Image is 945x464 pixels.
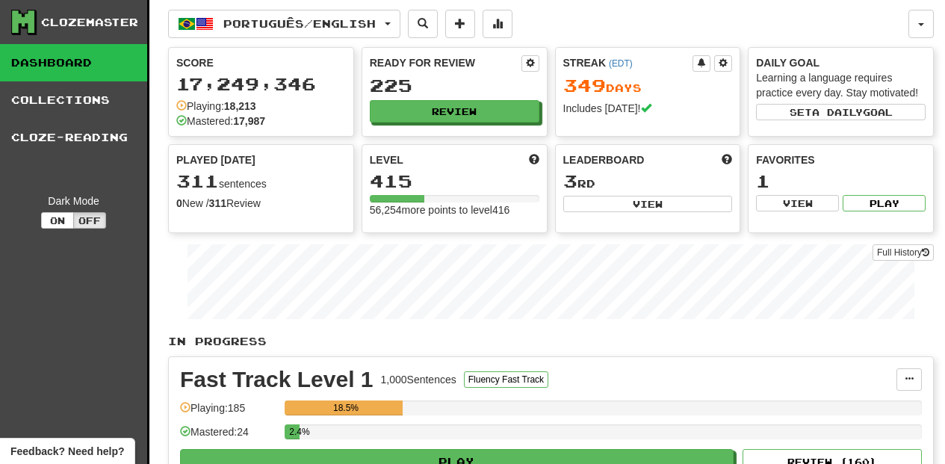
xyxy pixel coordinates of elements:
div: Includes [DATE]! [563,101,733,116]
strong: 311 [209,197,226,209]
div: 2.4% [289,424,300,439]
button: Add sentence to collection [445,10,475,38]
span: Level [370,152,403,167]
p: In Progress [168,334,934,349]
span: Open feedback widget [10,444,124,459]
button: Review [370,100,539,123]
div: Day s [563,76,733,96]
span: Leaderboard [563,152,645,167]
div: Clozemaster [41,15,138,30]
div: Mastered: 24 [180,424,277,449]
div: Learning a language requires practice every day. Stay motivated! [756,70,926,100]
div: Streak [563,55,693,70]
button: Português/English [168,10,400,38]
span: Played [DATE] [176,152,255,167]
div: sentences [176,172,346,191]
div: Playing: [176,99,256,114]
div: 56,254 more points to level 416 [370,202,539,217]
button: View [563,196,733,212]
div: 17,249,346 [176,75,346,93]
div: Fast Track Level 1 [180,368,374,391]
div: 1 [756,172,926,191]
strong: 17,987 [233,115,265,127]
strong: 18,213 [224,100,256,112]
span: Português / English [223,17,376,30]
button: More stats [483,10,512,38]
a: Full History [873,244,934,261]
div: 225 [370,76,539,95]
button: On [41,212,74,229]
div: 18.5% [289,400,403,415]
button: Fluency Fast Track [464,371,548,388]
div: Ready for Review [370,55,521,70]
div: Daily Goal [756,55,926,70]
div: Score [176,55,346,70]
div: Playing: 185 [180,400,277,425]
span: This week in points, UTC [722,152,732,167]
strong: 0 [176,197,182,209]
span: a daily [812,107,863,117]
a: (EDT) [609,58,633,69]
span: Score more points to level up [529,152,539,167]
button: Play [843,195,926,211]
button: View [756,195,839,211]
button: Off [73,212,106,229]
div: 1,000 Sentences [381,372,456,387]
div: 415 [370,172,539,191]
div: New / Review [176,196,346,211]
div: Dark Mode [11,194,136,208]
div: rd [563,172,733,191]
button: Search sentences [408,10,438,38]
div: Mastered: [176,114,265,129]
span: 3 [563,170,577,191]
button: Seta dailygoal [756,104,926,120]
span: 349 [563,75,606,96]
div: Favorites [756,152,926,167]
span: 311 [176,170,219,191]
